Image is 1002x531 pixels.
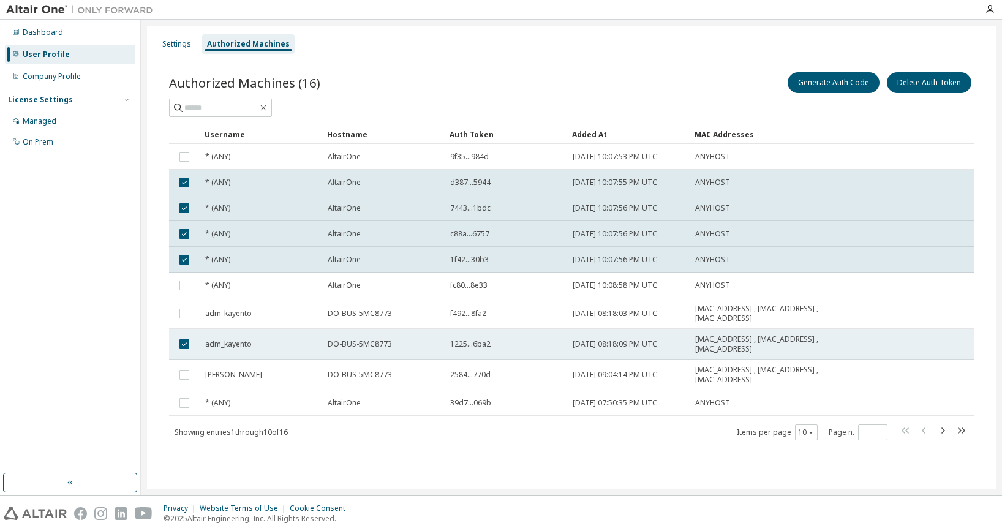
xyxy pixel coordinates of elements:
span: 39d7...069b [450,398,491,408]
span: DO-BUS-5MC8773 [328,339,392,349]
span: ANYHOST [695,281,730,290]
span: d387...5944 [450,178,491,187]
span: ANYHOST [695,255,730,265]
span: AltairOne [328,178,361,187]
img: youtube.svg [135,507,153,520]
span: AltairOne [328,229,361,239]
div: License Settings [8,95,73,105]
div: Cookie Consent [290,503,353,513]
span: 9f35...984d [450,152,489,162]
span: [DATE] 10:07:56 PM UTC [573,229,657,239]
span: [DATE] 07:50:35 PM UTC [573,398,657,408]
div: MAC Addresses [695,124,849,144]
span: AltairOne [328,281,361,290]
span: AltairOne [328,255,361,265]
span: [DATE] 08:18:03 PM UTC [573,309,657,318]
span: ANYHOST [695,229,730,239]
div: Settings [162,39,191,49]
div: Authorized Machines [207,39,290,49]
div: Website Terms of Use [200,503,290,513]
span: Page n. [829,424,887,440]
div: Dashboard [23,28,63,37]
div: Privacy [164,503,200,513]
span: DO-BUS-5MC8773 [328,309,392,318]
span: * (ANY) [205,178,230,187]
span: * (ANY) [205,203,230,213]
span: f492...8fa2 [450,309,486,318]
div: On Prem [23,137,53,147]
span: ANYHOST [695,398,730,408]
span: AltairOne [328,398,361,408]
span: AltairOne [328,152,361,162]
span: [DATE] 10:08:58 PM UTC [573,281,657,290]
span: c88a...6757 [450,229,489,239]
span: [PERSON_NAME] [205,370,262,380]
span: * (ANY) [205,281,230,290]
span: * (ANY) [205,229,230,239]
span: 2584...770d [450,370,491,380]
button: Delete Auth Token [887,72,971,93]
div: Auth Token [450,124,562,144]
button: Generate Auth Code [788,72,880,93]
div: Company Profile [23,72,81,81]
button: 10 [798,427,815,437]
span: AltairOne [328,203,361,213]
span: Items per page [737,424,818,440]
span: adm_kayento [205,339,252,349]
span: [MAC_ADDRESS] , [MAC_ADDRESS] , [MAC_ADDRESS] [695,365,848,385]
span: * (ANY) [205,398,230,408]
img: linkedin.svg [115,507,127,520]
span: 7443...1bdc [450,203,491,213]
img: Altair One [6,4,159,16]
div: Username [205,124,317,144]
span: * (ANY) [205,152,230,162]
span: [DATE] 10:07:56 PM UTC [573,203,657,213]
span: [DATE] 08:18:09 PM UTC [573,339,657,349]
div: Hostname [327,124,440,144]
span: [DATE] 10:07:55 PM UTC [573,178,657,187]
span: adm_kayento [205,309,252,318]
span: Authorized Machines (16) [169,74,320,91]
div: Managed [23,116,56,126]
p: © 2025 Altair Engineering, Inc. All Rights Reserved. [164,513,353,524]
div: Added At [572,124,685,144]
span: [DATE] 09:04:14 PM UTC [573,370,657,380]
span: ANYHOST [695,152,730,162]
span: 1f42...30b3 [450,255,489,265]
span: [MAC_ADDRESS] , [MAC_ADDRESS] , [MAC_ADDRESS] [695,304,848,323]
span: [DATE] 10:07:56 PM UTC [573,255,657,265]
span: Showing entries 1 through 10 of 16 [175,427,288,437]
span: ANYHOST [695,203,730,213]
span: 1225...6ba2 [450,339,491,349]
span: [MAC_ADDRESS] , [MAC_ADDRESS] , [MAC_ADDRESS] [695,334,848,354]
span: ANYHOST [695,178,730,187]
img: instagram.svg [94,507,107,520]
span: fc80...8e33 [450,281,488,290]
span: DO-BUS-5MC8773 [328,370,392,380]
div: User Profile [23,50,70,59]
span: [DATE] 10:07:53 PM UTC [573,152,657,162]
span: * (ANY) [205,255,230,265]
img: altair_logo.svg [4,507,67,520]
img: facebook.svg [74,507,87,520]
